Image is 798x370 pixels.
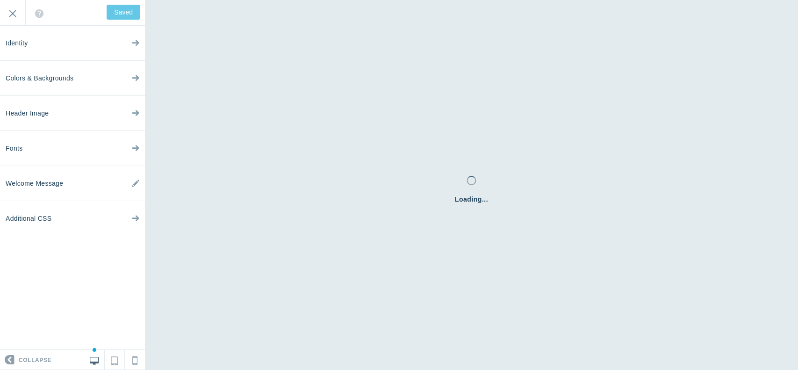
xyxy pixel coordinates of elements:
[19,350,51,370] span: Collapse
[6,201,51,236] span: Additional CSS
[6,131,23,166] span: Fonts
[6,96,49,131] span: Header Image
[6,26,28,61] span: Identity
[455,195,488,204] span: Loading...
[6,61,73,96] span: Colors & Backgrounds
[6,166,63,201] span: Welcome Message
